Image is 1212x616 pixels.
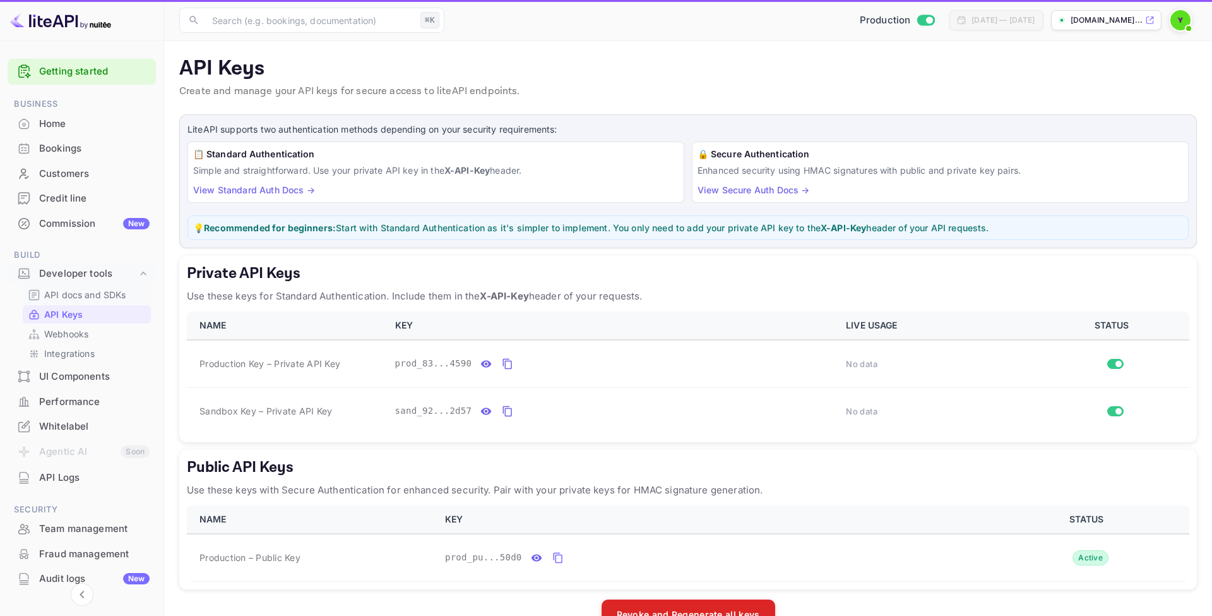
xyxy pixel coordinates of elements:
div: Active [1072,550,1108,565]
div: Bookings [8,136,156,161]
div: Team management [39,522,150,536]
span: Sandbox Key – Private API Key [199,404,332,418]
a: Audit logsNew [8,567,156,590]
a: API Logs [8,466,156,489]
a: Credit line [8,186,156,210]
div: API Logs [39,471,150,485]
div: Audit logsNew [8,567,156,591]
p: API Keys [179,56,1197,82]
div: Customers [39,167,150,181]
span: No data [846,359,877,369]
div: New [123,573,150,584]
div: Credit line [39,191,150,206]
a: View Secure Auth Docs → [698,184,809,195]
button: Collapse navigation [71,583,93,606]
a: Home [8,112,156,135]
img: Yandex [1170,10,1191,30]
div: Webhooks [23,325,151,343]
div: Team management [8,517,156,541]
div: API Logs [8,466,156,490]
div: Integrations [23,344,151,363]
span: prod_83...4590 [395,357,472,370]
div: Credit line [8,186,156,211]
div: Switch to Sandbox mode [855,13,940,28]
span: Security [8,503,156,517]
div: Performance [39,395,150,409]
th: LIVE USAGE [838,311,1039,340]
th: KEY [437,505,989,534]
a: API docs and SDKs [28,288,146,301]
h5: Private API Keys [187,263,1189,284]
div: Developer tools [8,263,156,285]
th: STATUS [1039,311,1189,340]
th: KEY [388,311,839,340]
th: NAME [187,505,437,534]
strong: X-API-Key [480,290,528,302]
a: Getting started [39,64,150,79]
div: Fraud management [39,547,150,562]
a: API Keys [28,308,146,321]
p: Create and manage your API keys for secure access to liteAPI endpoints. [179,84,1197,99]
th: NAME [187,311,388,340]
p: API docs and SDKs [44,288,126,301]
p: Webhooks [44,327,88,341]
div: Commission [39,217,150,231]
span: Business [8,97,156,111]
div: Home [39,117,150,131]
div: Whitelabel [39,420,150,434]
h5: Public API Keys [187,457,1189,478]
div: New [123,218,150,229]
p: Use these keys with Secure Authentication for enhanced security. Pair with your private keys for ... [187,483,1189,498]
input: Search (e.g. bookings, documentation) [205,8,415,33]
div: CommissionNew [8,212,156,236]
a: UI Components [8,365,156,388]
div: Whitelabel [8,414,156,439]
span: Build [8,248,156,262]
th: STATUS [989,505,1189,534]
a: Whitelabel [8,414,156,438]
div: Getting started [8,59,156,85]
p: 💡 Start with Standard Authentication as it's simpler to implement. You only need to add your priv... [193,221,1183,234]
a: Bookings [8,136,156,160]
div: [DATE] — [DATE] [971,15,1035,26]
div: API docs and SDKs [23,286,151,304]
a: Webhooks [28,327,146,341]
p: Use these keys for Standard Authentication. Include them in the header of your requests. [187,289,1189,304]
table: private api keys table [187,311,1189,435]
p: Integrations [44,347,95,360]
span: Production Key – Private API Key [199,357,340,370]
span: sand_92...2d57 [395,404,472,418]
span: Production – Public Key [199,551,300,564]
a: Integrations [28,347,146,360]
span: prod_pu...50d0 [445,551,522,564]
div: Home [8,112,156,136]
a: Team management [8,517,156,540]
p: Simple and straightforward. Use your private API key in the header. [193,164,679,177]
div: Developer tools [39,267,137,281]
strong: X-API-Key [444,165,490,176]
div: Bookings [39,142,150,156]
div: Fraud management [8,542,156,567]
div: UI Components [39,370,150,384]
img: LiteAPI logo [10,10,111,30]
div: API Keys [23,305,151,323]
div: Performance [8,390,156,414]
table: public api keys table [187,505,1189,582]
h6: 📋 Standard Authentication [193,147,679,161]
h6: 🔒 Secure Authentication [698,147,1183,161]
a: View Standard Auth Docs → [193,184,315,195]
div: ⌘K [420,12,439,28]
a: Customers [8,162,156,185]
p: Enhanced security using HMAC signatures with public and private key pairs. [698,164,1183,177]
a: Fraud management [8,542,156,565]
span: Production [860,13,911,28]
div: UI Components [8,365,156,389]
a: CommissionNew [8,212,156,235]
div: Audit logs [39,572,150,586]
p: [DOMAIN_NAME]... [1071,15,1143,26]
a: Performance [8,390,156,413]
p: LiteAPI supports two authentication methods depending on your security requirements: [187,123,1189,136]
strong: X-API-Key [821,222,866,233]
div: Customers [8,162,156,186]
p: API Keys [44,308,83,321]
